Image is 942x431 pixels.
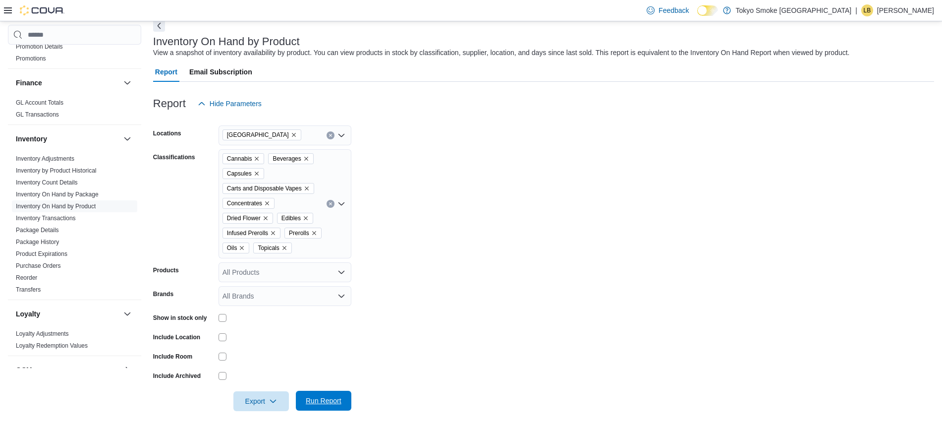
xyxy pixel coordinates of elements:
[8,328,141,356] div: Loyalty
[189,62,252,82] span: Email Subscription
[643,0,693,20] a: Feedback
[121,77,133,89] button: Finance
[239,245,245,251] button: Remove Oils from selection in this group
[20,5,64,15] img: Cova
[16,214,76,222] span: Inventory Transactions
[222,213,273,224] span: Dried Flower
[233,391,289,411] button: Export
[284,228,322,239] span: Prerolls
[16,190,99,198] span: Inventory On Hand by Package
[227,130,289,140] span: [GEOGRAPHIC_DATA]
[8,153,141,300] div: Inventory
[296,391,351,411] button: Run Report
[697,5,718,16] input: Dark Mode
[337,268,345,276] button: Open list of options
[227,198,262,208] span: Concentrates
[16,330,69,337] a: Loyalty Adjustments
[153,372,201,380] label: Include Archived
[289,228,309,238] span: Prerolls
[222,243,250,253] span: Oils
[877,4,934,16] p: [PERSON_NAME]
[264,200,270,206] button: Remove Concentrates from selection in this group
[222,129,301,140] span: Eglinton Town Centre
[16,262,61,269] a: Purchase Orders
[121,133,133,145] button: Inventory
[16,134,119,144] button: Inventory
[303,215,309,221] button: Remove Edibles from selection in this group
[327,131,334,139] button: Clear input
[16,365,32,375] h3: OCM
[16,99,63,107] span: GL Account Totals
[153,314,207,322] label: Show in stock only
[281,245,287,251] button: Remove Topicals from selection in this group
[121,308,133,320] button: Loyalty
[16,155,74,162] a: Inventory Adjustments
[227,228,268,238] span: Infused Prerolls
[16,309,40,319] h3: Loyalty
[253,243,291,253] span: Topicals
[16,215,76,222] a: Inventory Transactions
[16,179,78,186] span: Inventory Count Details
[337,200,345,208] button: Open list of options
[268,153,313,164] span: Beverages
[273,154,301,164] span: Beverages
[304,185,310,191] button: Remove Carts and Disposable Vapes from selection in this group
[16,274,37,282] span: Reorder
[16,309,119,319] button: Loyalty
[222,198,275,209] span: Concentrates
[227,243,237,253] span: Oils
[270,230,276,236] button: Remove Infused Prerolls from selection in this group
[277,213,313,224] span: Edibles
[8,97,141,124] div: Finance
[864,4,871,16] span: LB
[239,391,283,411] span: Export
[16,238,59,246] span: Package History
[222,153,265,164] span: Cannabis
[16,55,46,62] a: Promotions
[16,203,96,210] a: Inventory On Hand by Product
[281,213,301,223] span: Edibles
[337,292,345,300] button: Open list of options
[153,266,179,274] label: Products
[16,342,88,349] a: Loyalty Redemption Values
[254,171,260,177] button: Remove Capsules from selection in this group
[311,230,317,236] button: Remove Prerolls from selection in this group
[861,4,873,16] div: Lindsay Belford
[16,330,69,338] span: Loyalty Adjustments
[222,228,280,239] span: Infused Prerolls
[227,213,261,223] span: Dried Flower
[258,243,279,253] span: Topicals
[153,129,181,137] label: Locations
[16,179,78,186] a: Inventory Count Details
[16,167,97,174] a: Inventory by Product Historical
[194,94,266,114] button: Hide Parameters
[222,183,314,194] span: Carts and Disposable Vapes
[222,168,264,179] span: Capsules
[327,200,334,208] button: Clear input
[855,4,857,16] p: |
[291,132,297,138] button: Remove Eglinton Town Centre from selection in this group
[227,169,252,179] span: Capsules
[16,286,41,293] a: Transfers
[337,131,345,139] button: Open list of options
[16,43,63,51] span: Promotion Details
[155,62,177,82] span: Report
[153,353,192,361] label: Include Room
[16,262,61,270] span: Purchase Orders
[16,202,96,210] span: Inventory On Hand by Product
[306,396,341,406] span: Run Report
[16,78,119,88] button: Finance
[153,153,195,161] label: Classifications
[16,274,37,281] a: Reorder
[16,250,67,257] a: Product Expirations
[16,250,67,258] span: Product Expirations
[16,226,59,234] span: Package Details
[121,364,133,376] button: OCM
[16,239,59,246] a: Package History
[153,20,165,32] button: Next
[227,154,252,164] span: Cannabis
[16,111,59,118] a: GL Transactions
